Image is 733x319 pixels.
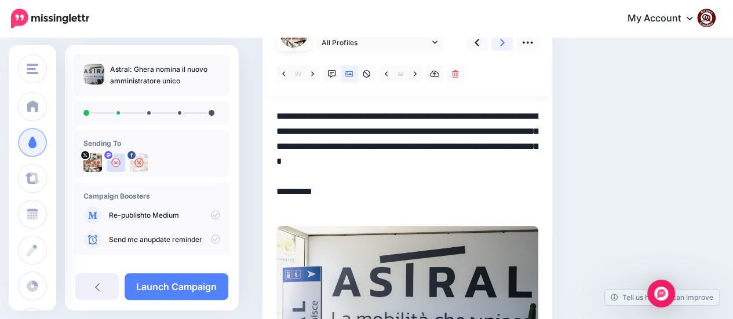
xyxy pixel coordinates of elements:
a: update reminder [148,235,202,244]
img: 58cb468c82a3e6b275097d5c4d404785_thumb.jpg [83,64,104,85]
span: All Profiles [322,36,429,49]
img: menu.png [27,64,38,74]
img: user_default_image.png [107,153,125,172]
p: Astral: Ghera nomina il nuovo amministratore unico [110,64,220,87]
a: My Account [616,5,716,33]
img: Missinglettr [11,9,89,28]
a: All Profiles [316,34,443,51]
p: Send me an [109,234,220,245]
img: uTTNWBrh-84924.jpeg [83,153,102,172]
a: Tell us how we can improve [605,289,719,305]
p: to Medium [109,210,220,221]
img: 463453305_2684324355074873_6393692129472495966_n-bsa154739.jpg [130,153,148,172]
h4: Sending To [83,139,220,148]
div: Open Intercom Messenger [647,280,675,307]
h4: Campaign Boosters [83,192,220,200]
a: Re-publish [109,211,144,220]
